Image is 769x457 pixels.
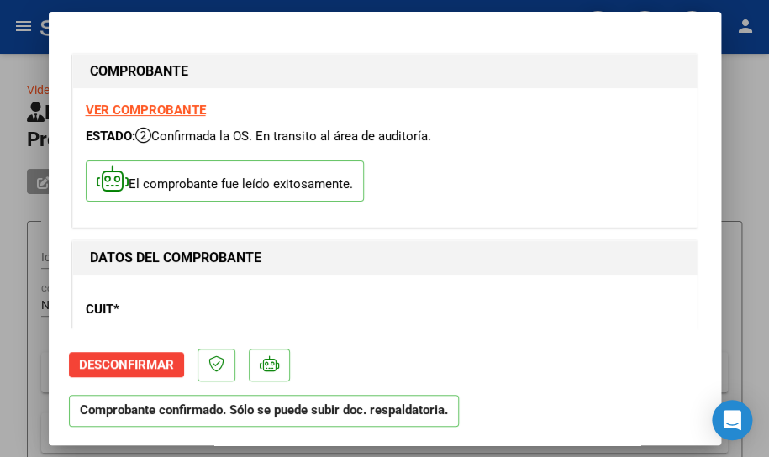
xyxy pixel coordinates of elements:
[69,352,184,377] button: Desconfirmar
[712,400,752,440] div: Open Intercom Messenger
[90,250,261,265] strong: DATOS DEL COMPROBANTE
[86,129,135,144] span: ESTADO:
[135,129,431,144] span: Confirmada la OS. En transito al área de auditoría.
[86,300,266,319] p: CUIT
[69,395,459,428] p: Comprobante confirmado. Sólo se puede subir doc. respaldatoria.
[90,63,188,79] strong: COMPROBANTE
[86,160,364,202] p: El comprobante fue leído exitosamente.
[79,357,174,372] span: Desconfirmar
[86,102,206,118] a: VER COMPROBANTE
